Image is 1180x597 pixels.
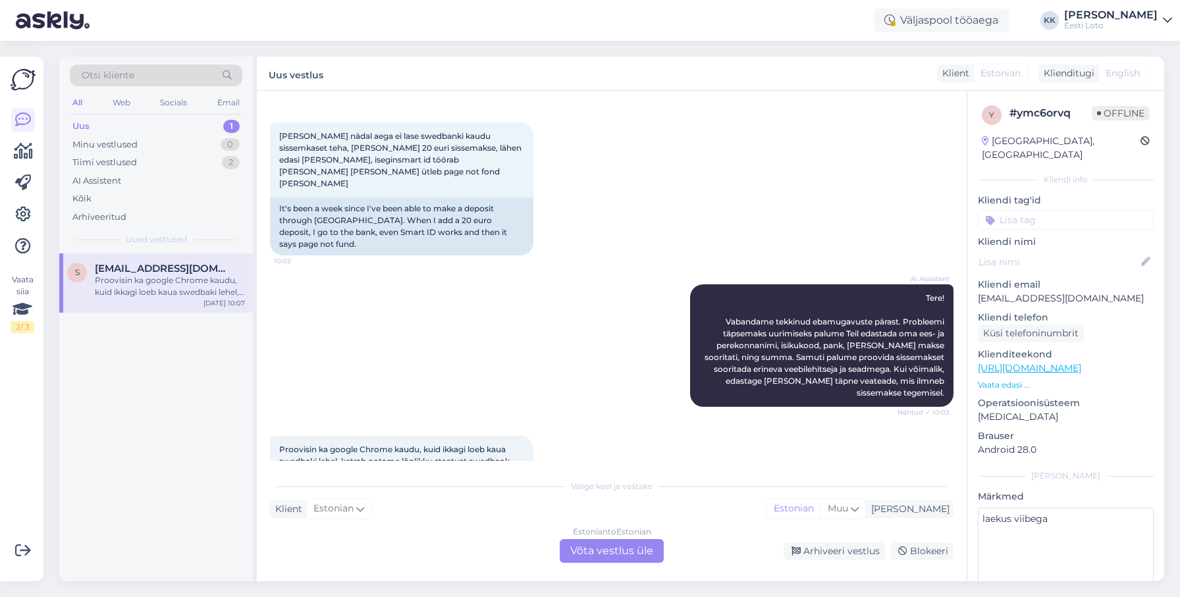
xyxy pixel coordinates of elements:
p: [MEDICAL_DATA] [978,410,1154,424]
div: Väljaspool tööaega [874,9,1009,32]
p: Klienditeekond [978,348,1154,361]
div: Arhiveeri vestlus [784,542,885,560]
div: Tiimi vestlused [72,156,137,169]
div: Valige keel ja vastake [270,480,953,492]
div: [PERSON_NAME] [978,470,1154,482]
span: AI Assistent [900,274,950,284]
div: Socials [157,94,190,111]
span: English [1106,66,1140,80]
p: Operatsioonisüsteem [978,396,1154,410]
p: Kliendi tag'id [978,194,1154,207]
img: Askly Logo [11,67,36,92]
span: Offline [1092,106,1150,120]
div: Uus [72,120,90,133]
div: [PERSON_NAME] [866,502,950,516]
div: Blokeeri [890,542,953,560]
div: Küsi telefoninumbrit [978,324,1084,342]
span: Tere! Vabandame tekkinud ebamugavuste pärast. Probleemi täpsemaks uurimiseks palume Teil edastada... [705,293,946,398]
div: Kliendi info [978,174,1154,186]
span: Otsi kliente [82,68,134,82]
div: KK [1040,11,1059,30]
span: Uued vestlused [126,234,187,246]
input: Lisa nimi [979,255,1139,269]
span: 10:02 [274,256,323,266]
span: Muu [828,502,848,514]
div: 1 [223,120,240,133]
span: Proovisin ka google Chrome kaudu, kuid ikkagi loeb kaua swedbaki lehel, ketrab ootame lõplikku st... [279,444,512,478]
div: Web [110,94,133,111]
div: Võta vestlus üle [560,539,664,563]
div: 0 [221,138,240,151]
span: Signehal@gmail.com [95,263,232,274]
input: Lisa tag [978,210,1154,230]
div: Minu vestlused [72,138,138,151]
span: Nähtud ✓ 10:03 [898,407,950,417]
div: Arhiveeritud [72,211,126,224]
div: It's been a week since I've been able to make a deposit through [GEOGRAPHIC_DATA]. When I add a 2... [270,197,533,255]
span: Estonian [980,66,1021,80]
p: Kliendi nimi [978,235,1154,249]
p: Android 28.0 [978,443,1154,457]
p: Vaata edasi ... [978,379,1154,391]
span: Estonian [313,502,354,516]
p: Märkmed [978,490,1154,504]
div: [GEOGRAPHIC_DATA], [GEOGRAPHIC_DATA] [982,134,1140,162]
div: Email [215,94,242,111]
div: Vaata siia [11,274,34,333]
div: AI Assistent [72,174,121,188]
span: [PERSON_NAME] nädal aega ei lase swedbanki kaudu sissemkaset teha, [PERSON_NAME] 20 euri sissemak... [279,131,523,188]
p: Kliendi telefon [978,311,1154,324]
div: Eesti Loto [1064,20,1158,31]
div: Proovisin ka google Chrome kaudu, kuid ikkagi loeb kaua swedbaki lehel, ketrab ootame lõplikku st... [95,274,245,298]
div: Estonian to Estonian [573,526,651,538]
div: [PERSON_NAME] [1064,10,1158,20]
span: S [75,267,80,277]
p: Kliendi email [978,278,1154,292]
div: Estonian [767,499,820,519]
span: y [989,110,994,120]
p: Brauser [978,429,1154,443]
div: Klient [270,502,302,516]
div: Klienditugi [1038,66,1094,80]
div: 2 / 3 [11,321,34,333]
a: [URL][DOMAIN_NAME] [978,362,1081,374]
div: All [70,94,85,111]
div: Klient [937,66,969,80]
a: [PERSON_NAME]Eesti Loto [1064,10,1172,31]
div: 2 [222,156,240,169]
p: [EMAIL_ADDRESS][DOMAIN_NAME] [978,292,1154,305]
div: # ymc6orvq [1009,105,1092,121]
div: [DATE] 10:07 [203,298,245,308]
div: Kõik [72,192,92,205]
label: Uus vestlus [269,65,323,82]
